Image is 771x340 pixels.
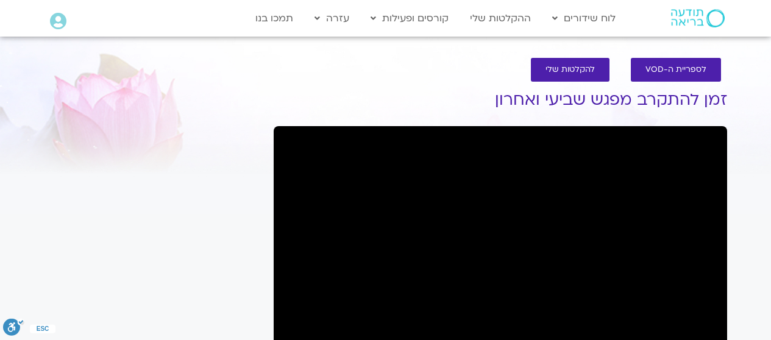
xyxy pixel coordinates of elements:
a: להקלטות שלי [531,58,609,82]
a: לספריית ה-VOD [631,58,721,82]
h1: זמן להתקרב מפגש שביעי ואחרון [274,91,727,109]
span: לספריית ה-VOD [645,65,706,74]
a: קורסים ופעילות [364,7,455,30]
span: להקלטות שלי [545,65,595,74]
a: תמכו בנו [249,7,299,30]
a: ההקלטות שלי [464,7,537,30]
a: עזרה [308,7,355,30]
img: תודעה בריאה [671,9,725,27]
a: לוח שידורים [546,7,622,30]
